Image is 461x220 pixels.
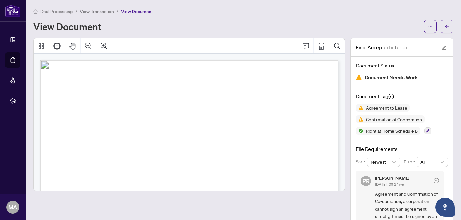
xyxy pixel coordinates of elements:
p: Filter: [404,158,417,165]
img: Status Icon [356,115,363,123]
span: edit [442,45,446,50]
span: [DATE], 08:24pm [375,182,404,187]
h4: Document Tag(s) [356,92,448,100]
span: All [420,157,444,167]
span: arrow-left [445,24,449,29]
li: / [75,8,77,15]
h5: [PERSON_NAME] [375,176,409,180]
img: Document Status [356,74,362,81]
span: Deal Processing [40,9,73,14]
span: Document Needs Work [365,73,418,82]
li: / [117,8,118,15]
span: home [33,9,38,14]
img: logo [5,5,20,17]
span: Agreement to Lease [363,106,410,110]
span: PR [362,177,370,185]
h4: Document Status [356,62,448,69]
img: Status Icon [356,104,363,112]
h1: View Document [33,21,101,32]
span: Confirmation of Cooperation [363,117,425,122]
button: Open asap [435,198,455,217]
span: View Document [121,9,153,14]
span: ellipsis [428,24,433,29]
span: Newest [371,157,396,167]
span: MA [8,203,17,212]
span: View Transaction [80,9,114,14]
span: check-circle [434,178,439,183]
span: Right at Home Schedule B [363,129,420,133]
p: Sort: [356,158,367,165]
h4: File Requirements [356,145,448,153]
span: Final Accepted offer.pdf [356,43,410,51]
img: Status Icon [356,127,363,135]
